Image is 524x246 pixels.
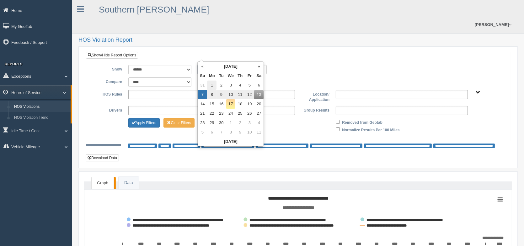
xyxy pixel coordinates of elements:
[207,90,217,99] td: 8
[217,81,226,90] td: 2
[226,118,235,128] td: 1
[91,65,125,72] label: Show
[207,71,217,81] th: Mo
[128,118,160,128] button: Change Filter Options
[217,109,226,118] td: 23
[226,71,235,81] th: We
[226,128,235,137] td: 8
[217,99,226,109] td: 16
[207,109,217,118] td: 22
[235,81,245,90] td: 4
[245,128,254,137] td: 10
[217,118,226,128] td: 30
[198,118,207,128] td: 28
[298,106,333,113] label: Group Results
[198,81,207,90] td: 31
[217,90,226,99] td: 9
[207,118,217,128] td: 29
[254,128,264,137] td: 11
[298,90,333,103] label: Location/ Application
[342,118,382,126] label: Removed from Geotab
[198,137,264,146] th: [DATE]
[91,77,125,85] label: Compare
[254,99,264,109] td: 20
[254,71,264,81] th: Sa
[245,118,254,128] td: 3
[226,99,235,109] td: 17
[254,81,264,90] td: 6
[235,118,245,128] td: 2
[342,126,399,133] label: Normalize Results Per 100 Miles
[91,90,125,97] label: HOS Rules
[254,62,264,71] th: »
[235,90,245,99] td: 11
[226,109,235,118] td: 24
[207,62,254,71] th: [DATE]
[472,16,515,34] a: [PERSON_NAME]
[245,90,254,99] td: 12
[217,71,226,81] th: Tu
[226,81,235,90] td: 3
[207,99,217,109] td: 15
[198,62,207,71] th: «
[207,128,217,137] td: 6
[91,177,114,189] a: Graph
[226,90,235,99] td: 10
[207,81,217,90] td: 1
[198,90,207,99] td: 7
[11,112,71,123] a: HOS Violation Trend
[235,99,245,109] td: 18
[91,106,125,113] label: Drivers
[198,128,207,137] td: 5
[163,118,195,128] button: Change Filter Options
[86,154,119,161] button: Download Data
[198,99,207,109] td: 14
[99,5,209,14] a: Southern [PERSON_NAME]
[254,109,264,118] td: 27
[245,81,254,90] td: 5
[245,109,254,118] td: 26
[245,71,254,81] th: Fr
[245,99,254,109] td: 19
[86,52,138,59] a: Show/Hide Report Options
[254,118,264,128] td: 4
[119,176,138,189] a: Data
[11,101,71,113] a: HOS Violations
[198,109,207,118] td: 21
[235,128,245,137] td: 9
[254,90,264,99] td: 13
[198,71,207,81] th: Su
[235,109,245,118] td: 25
[235,71,245,81] th: Th
[217,128,226,137] td: 7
